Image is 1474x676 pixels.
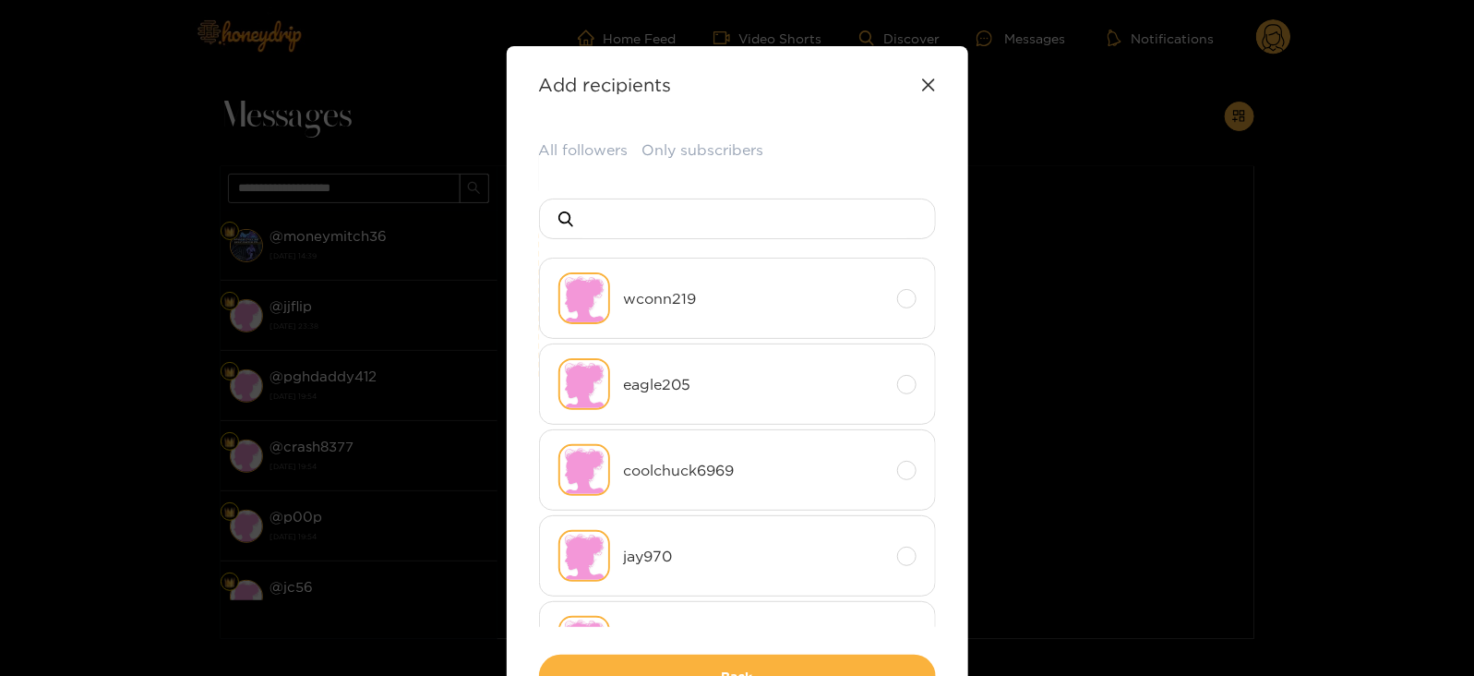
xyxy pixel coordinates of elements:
strong: Add recipients [539,74,672,95]
span: jay970 [624,546,883,567]
button: All followers [539,139,629,161]
span: eagle205 [624,374,883,395]
button: Only subscribers [642,139,764,161]
img: no-avatar.png [558,530,610,582]
img: no-avatar.png [558,358,610,410]
img: no-avatar.png [558,444,610,496]
span: coolchuck6969 [624,460,883,481]
span: wconn219 [624,288,883,309]
img: no-avatar.png [558,272,610,324]
img: no-avatar.png [558,616,610,668]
